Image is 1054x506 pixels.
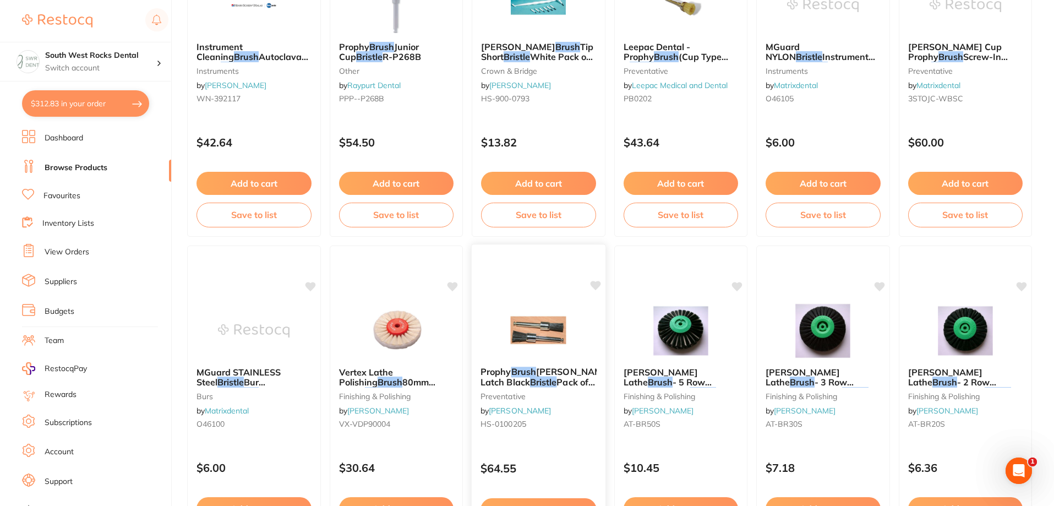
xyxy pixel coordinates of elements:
[196,42,312,62] b: Instrument Cleaning Brush Autoclavable Nylon Bristle 3pk
[45,133,83,144] a: Dashboard
[339,41,419,62] span: Junior Cup
[45,476,73,487] a: Support
[766,94,794,104] span: O46105
[196,461,312,474] p: $6.00
[45,363,87,374] span: RestocqPay
[196,406,249,416] span: by
[481,42,596,62] b: HENRY SCHEIN Brush Tip Short Bristle White Pack of 100
[480,366,611,388] span: [PERSON_NAME] Latch Black
[43,191,80,202] a: Favourites
[339,367,454,388] b: Vertex Lathe Polishing Brush 80mm White Bristle Scotchbrite
[45,306,74,317] a: Budgets
[339,406,409,416] span: by
[624,461,739,474] p: $10.45
[1028,458,1037,466] span: 1
[489,80,551,90] a: [PERSON_NAME]
[480,366,511,377] span: Prophy
[45,247,89,258] a: View Orders
[234,387,259,398] em: Brush
[766,51,875,72] span: Instrument Cleaning
[842,387,869,398] em: Bristle
[624,136,739,149] p: $43.64
[45,335,64,346] a: Team
[196,136,312,149] p: $42.64
[766,461,881,474] p: $7.18
[908,367,1023,388] b: Attenborough Lathe Brush - 2 Row Converged - Black Bristle - 65mm, 1-Pack
[931,62,958,73] em: Bristle
[630,62,656,73] em: Bristle
[45,63,156,74] p: Switch account
[339,41,369,52] span: Prophy
[766,80,818,90] span: by
[766,377,854,398] span: - 3 Row Converged - Black
[908,51,1008,72] span: Screw-In (100)
[766,172,881,195] button: Add to cart
[624,67,739,75] small: preventative
[766,367,881,388] b: Attenborough Lathe Brush - 3 Row Converged - Black Bristle - 73mm, 1-Pack
[654,51,679,62] em: Brush
[480,406,551,416] span: by
[22,90,149,117] button: $312.83 in your order
[356,51,383,62] em: Bristle
[339,172,454,195] button: Add to cart
[369,41,394,52] em: Brush
[624,392,739,401] small: finishing & polishing
[481,172,596,195] button: Add to cart
[632,406,693,416] a: [PERSON_NAME]
[481,94,529,104] span: HS-900-0793
[766,392,881,401] small: finishing & polishing
[347,80,401,90] a: Raypurt Dental
[624,172,739,195] button: Add to cart
[196,51,314,72] span: Autoclavable Nylon
[234,51,259,62] em: Brush
[339,42,454,62] b: Prophy Brush Junior Cup Bristle R-P268B
[480,391,597,400] small: preventative
[766,136,881,149] p: $6.00
[196,80,266,90] span: by
[908,203,1023,227] button: Save to list
[790,377,815,388] em: Brush
[624,42,739,62] b: Leepac Dental - Prophy Brush (Cup Type & Bristle) - High Quality Dental Product
[908,94,963,104] span: 3STOJC-WBSC
[908,41,1002,62] span: [PERSON_NAME] Cup Prophy
[45,50,156,61] h4: South West Rocks Dental
[480,419,526,429] span: HS-0100205
[196,367,281,388] span: MGuard STAINLESS Steel
[391,387,439,398] span: Scotchbrite
[908,461,1023,474] p: $6.36
[624,419,660,429] span: AT-BR50S
[339,367,393,388] span: Vertex Lathe Polishing
[196,41,243,62] span: Instrument Cleaning
[908,136,1023,149] p: $60.00
[481,41,555,52] span: [PERSON_NAME]
[481,203,596,227] button: Save to list
[908,406,978,416] span: by
[45,389,77,400] a: Rewards
[624,367,698,388] span: [PERSON_NAME] Lathe
[480,367,597,387] b: Prophy Brush HALAS RA Latch Black Bristle Pack of 50
[908,377,996,398] span: - 2 Row Converged - Black
[217,377,244,388] em: Bristle
[45,162,107,173] a: Browse Products
[481,136,596,149] p: $13.82
[339,461,454,474] p: $30.64
[766,406,835,416] span: by
[916,406,978,416] a: [PERSON_NAME]
[481,80,551,90] span: by
[480,462,597,475] p: $64.55
[339,419,390,429] span: VX-VDP90004
[205,80,266,90] a: [PERSON_NAME]
[339,203,454,227] button: Save to list
[908,419,945,429] span: AT-BR20S
[218,303,290,358] img: MGuard STAINLESS Steel Bristle Bur Cleaning Brush
[916,80,960,90] a: Matrixdental
[624,80,728,90] span: by
[339,392,454,401] small: finishing & polishing
[645,303,717,358] img: Attenborough Lathe Brush - 5 Row Calibris *- Black Bristle and Calico - 80mm, 1-Pack
[45,447,74,458] a: Account
[339,136,454,149] p: $54.50
[766,419,802,429] span: AT-BR30S
[22,8,92,34] a: Restocq Logo
[624,203,739,227] button: Save to list
[383,51,421,62] span: R-P268B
